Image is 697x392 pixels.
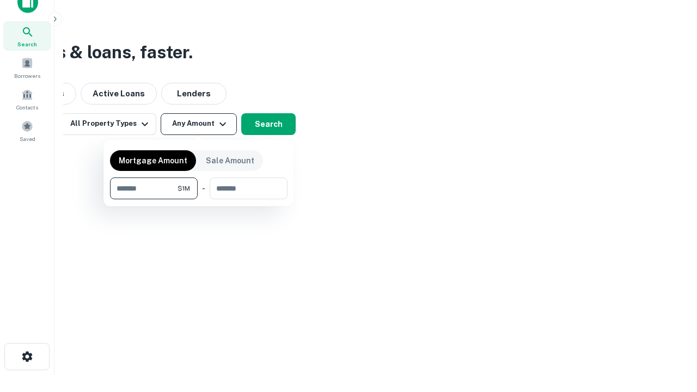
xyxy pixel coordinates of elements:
[202,177,205,199] div: -
[178,183,190,193] span: $1M
[643,305,697,357] iframe: Chat Widget
[206,155,254,167] p: Sale Amount
[119,155,187,167] p: Mortgage Amount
